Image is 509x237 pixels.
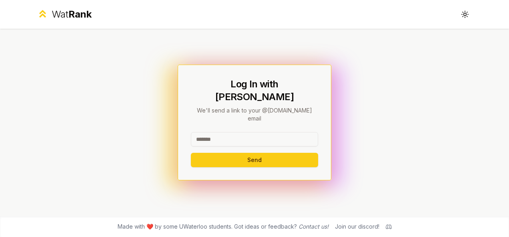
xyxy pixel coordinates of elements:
[118,223,329,231] span: Made with ❤️ by some UWaterloo students. Got ideas or feedback?
[299,223,329,230] a: Contact us!
[191,107,318,122] p: We'll send a link to your @[DOMAIN_NAME] email
[335,223,379,231] div: Join our discord!
[191,78,318,103] h1: Log In with [PERSON_NAME]
[37,8,92,21] a: WatRank
[191,153,318,167] button: Send
[52,8,92,21] div: Wat
[68,8,92,20] span: Rank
